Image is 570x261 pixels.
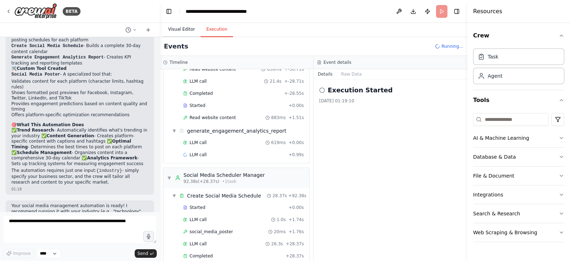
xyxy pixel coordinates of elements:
span: Read website content [190,115,236,121]
button: Start a new chat [142,26,154,34]
span: Improve [13,251,31,256]
div: Social Media Scheduler Manager [183,172,265,179]
button: Click to speak your automation idea [143,231,154,242]
span: LLM call [190,78,207,84]
span: • 1 task [222,179,237,184]
button: Hide left sidebar [164,6,174,16]
button: AI & Machine Learning [473,129,564,147]
span: 92.38s (+28.37s) [183,179,219,184]
li: Shows formatted post previews for Facebook, Instagram, Twitter, LinkedIn, and TikTok [11,90,148,101]
button: Raw Data [337,69,366,79]
span: Completed [190,253,213,259]
div: BETA [63,7,81,16]
span: ▼ [172,193,176,199]
span: + 0.00s [289,103,304,108]
h2: 🎯 [11,122,148,128]
button: File & Document [473,167,564,185]
span: 28.37s [273,193,287,199]
strong: Trend Research [17,128,54,133]
h2: 🛠️ [11,66,148,72]
span: Started [190,205,205,210]
span: ▼ [172,128,176,134]
button: Database & Data [473,148,564,166]
div: generate_engagement_analytics_report [187,127,286,134]
span: + -50.71s [284,66,304,72]
button: Search & Research [473,204,564,223]
span: + 0.00s [289,205,304,210]
li: - Provides data-driven posting schedules for each platform [11,32,148,43]
button: Crew [473,26,564,46]
strong: Content Generation [47,133,94,138]
button: Hide right sidebar [452,6,462,16]
p: Your social media management automation is ready! I recommend running it with your industry (e.g.... [11,203,148,225]
span: Started [190,103,205,108]
span: Running... [441,43,463,49]
li: Provides engagement predictions based on content quality and timing [11,101,148,112]
li: - Creates KPI tracking and reporting templates [11,55,148,66]
span: LLM call [190,152,207,158]
span: + -28.55s [284,91,304,96]
span: + -28.71s [284,78,304,84]
button: Visual Editor [162,22,201,37]
li: Offers platform-specific optimization recommendations [11,112,148,118]
div: Tools [473,110,564,248]
span: 21.4s [270,78,281,84]
span: LLM call [190,241,207,247]
p: The automation requires just one input: - simply specify your business sector, and the crew will ... [11,168,148,185]
strong: Schedule Management [17,150,72,155]
img: Logo [14,3,57,19]
div: Crew [473,46,564,90]
span: + 1.76s [289,229,304,235]
h2: Events [164,41,188,51]
span: + 92.38s [288,193,306,199]
span: 883ms [271,115,286,121]
strong: Custom Tool Created [17,66,67,71]
span: + 1.74s [289,217,304,222]
li: - Builds a complete 30-day content calendar [11,43,148,55]
span: + 28.37s [286,241,304,247]
li: Validates content for each platform (character limits, hashtag rules) [11,79,148,90]
span: 26.3s [271,241,283,247]
div: Create Social Media Schedule [187,192,261,199]
button: Switch to previous chat [123,26,140,34]
button: Integrations [473,185,564,204]
span: + 0.00s [289,140,304,145]
span: Read website content [190,66,236,72]
span: LLM call [190,140,207,145]
button: Improve [3,249,34,258]
code: Create Social Media Schedule [11,43,83,48]
code: Social Media Poster [11,72,60,77]
span: 20ms [274,229,286,235]
h4: Resources [473,7,502,16]
button: Send [135,249,157,258]
h3: Timeline [170,60,188,65]
span: + 0.99s [289,152,304,158]
h2: Execution Started [328,85,393,95]
span: Completed [190,91,213,96]
div: 01:18 [11,186,148,192]
span: 636ms [267,66,281,72]
strong: Analytics Framework [87,155,137,160]
strong: What This Automation Does [17,122,84,127]
nav: breadcrumb [186,8,266,15]
strong: Optimal Timing [11,139,131,149]
h3: Event details [323,60,351,65]
span: 1.0s [277,217,286,222]
span: + 1.51s [289,115,304,121]
span: social_media_poster [190,229,233,235]
p: - A specialized tool that: [11,72,148,78]
div: Agent [488,72,502,80]
span: 619ms [271,140,286,145]
button: Web Scraping & Browsing [473,223,564,242]
div: [DATE] 01:19:10 [319,98,462,104]
button: Details [313,69,337,79]
code: {industry} [96,168,122,173]
span: + 28.37s [286,253,304,259]
button: Tools [473,90,564,110]
code: Generate Engagement Analytics Report [11,55,104,60]
span: Send [138,251,148,256]
div: Task [488,53,498,60]
span: LLM call [190,217,207,222]
span: ▼ [167,175,171,181]
p: ✅ - Automatically identifies what's trending in your industry ✅ - Creates platform-specific conte... [11,128,148,167]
